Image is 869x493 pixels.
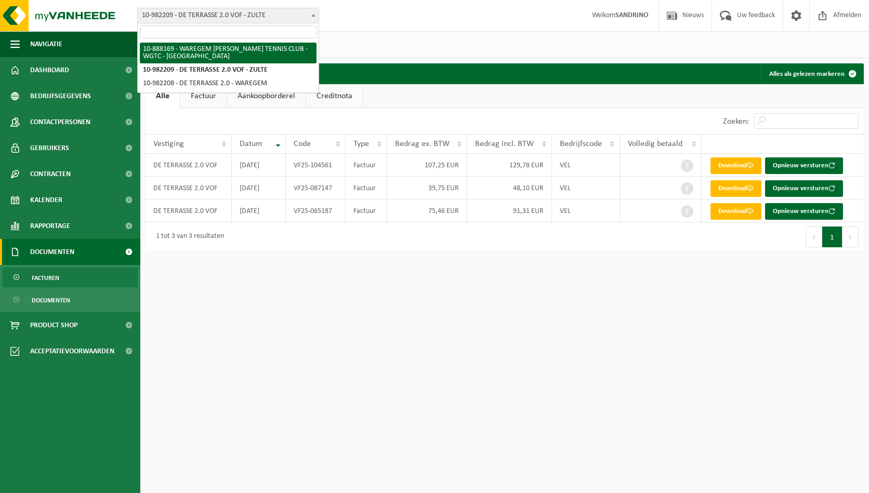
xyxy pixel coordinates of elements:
div: 1 tot 3 van 3 resultaten [151,228,224,246]
span: Documenten [30,239,74,265]
td: DE TERRASSE 2.0 VOF [146,154,232,177]
li: 10-982209 - DE TERRASSE 2.0 VOF - ZULTE [140,63,317,77]
span: Facturen [32,268,59,288]
td: [DATE] [232,177,286,199]
a: Creditnota [306,84,363,108]
li: 10-888169 - WAREGEM [PERSON_NAME] TENNIS CLUB - WGTC - [GEOGRAPHIC_DATA] [140,43,317,63]
span: Type [353,140,369,148]
a: Download [710,180,761,197]
span: Gebruikers [30,135,69,161]
a: Factuur [180,84,227,108]
td: VF25-065187 [286,199,346,222]
td: VF25-104561 [286,154,346,177]
span: Documenten [32,290,70,310]
a: Alle [146,84,180,108]
td: 91,31 EUR [467,199,552,222]
span: Datum [240,140,262,148]
span: 10-982209 - DE TERRASSE 2.0 VOF - ZULTE [137,8,319,23]
label: Zoeken: [723,117,749,126]
button: Opnieuw versturen [765,203,843,220]
span: Code [294,140,311,148]
span: Acceptatievoorwaarden [30,338,114,364]
span: Contracten [30,161,71,187]
span: Dashboard [30,57,69,83]
button: Next [842,226,859,247]
td: VEL [552,177,620,199]
span: Bedrijfscode [560,140,602,148]
span: Vestiging [153,140,184,148]
td: 75,46 EUR [387,199,467,222]
td: VEL [552,154,620,177]
a: Download [710,157,761,174]
span: Contactpersonen [30,109,90,135]
td: VF25-087147 [286,177,346,199]
a: Download [710,203,761,220]
td: Factuur [346,154,387,177]
strong: SANDRINO [615,11,648,19]
span: Bedrijfsgegevens [30,83,91,109]
button: Opnieuw versturen [765,180,843,197]
td: 107,25 EUR [387,154,467,177]
a: Aankoopborderel [227,84,306,108]
span: Volledig betaald [628,140,682,148]
span: Product Shop [30,312,77,338]
td: DE TERRASSE 2.0 VOF [146,177,232,199]
span: 10-982209 - DE TERRASSE 2.0 VOF - ZULTE [138,8,319,23]
td: 39,75 EUR [387,177,467,199]
span: Kalender [30,187,62,213]
span: Bedrag ex. BTW [395,140,450,148]
a: Facturen [3,268,138,287]
button: Alles als gelezen markeren [761,63,863,84]
a: Documenten [3,290,138,310]
button: Previous [806,226,822,247]
button: Opnieuw versturen [765,157,843,174]
td: Factuur [346,177,387,199]
td: 129,78 EUR [467,154,552,177]
td: 48,10 EUR [467,177,552,199]
td: VEL [552,199,620,222]
span: Rapportage [30,213,70,239]
li: 10-982208 - DE TERRASSE 2.0 - WAREGEM [140,77,317,90]
td: DE TERRASSE 2.0 VOF [146,199,232,222]
td: Factuur [346,199,387,222]
span: Navigatie [30,31,62,57]
span: Bedrag incl. BTW [475,140,534,148]
td: [DATE] [232,154,286,177]
button: 1 [822,226,842,247]
td: [DATE] [232,199,286,222]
